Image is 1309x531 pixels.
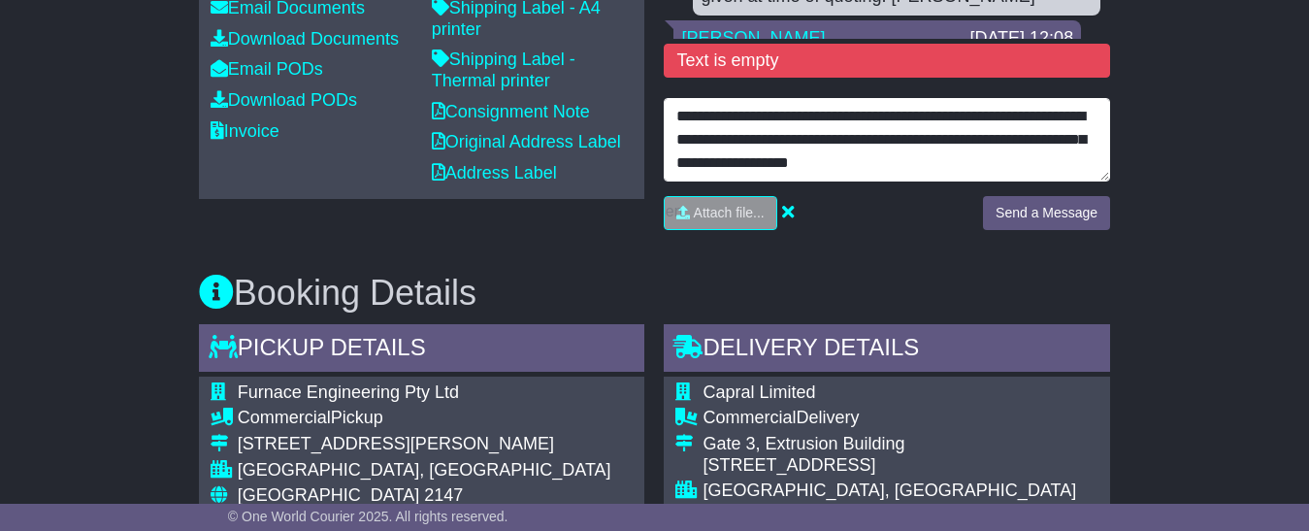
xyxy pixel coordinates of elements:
[664,44,1110,79] div: Text is empty
[432,163,557,183] a: Address Label
[703,434,1098,455] div: Gate 3, Extrusion Building
[238,485,419,505] span: [GEOGRAPHIC_DATA]
[681,28,825,48] a: [PERSON_NAME]
[432,132,621,151] a: Original Address Label
[228,509,508,524] span: © One World Courier 2025. All rights reserved.
[199,274,1110,313] h3: Booking Details
[238,460,634,481] div: [GEOGRAPHIC_DATA], [GEOGRAPHIC_DATA]
[432,102,590,121] a: Consignment Note
[703,455,1098,477] div: [STREET_ADDRESS]
[983,196,1110,230] button: Send a Message
[424,485,463,505] span: 2147
[211,59,323,79] a: Email PODs
[211,90,357,110] a: Download PODs
[238,382,459,402] span: Furnace Engineering Pty Ltd
[703,408,796,427] span: Commercial
[969,28,1073,50] div: [DATE] 12:08
[211,29,399,49] a: Download Documents
[703,408,1098,429] div: Delivery
[703,481,1098,502] div: [GEOGRAPHIC_DATA], [GEOGRAPHIC_DATA]
[211,121,279,141] a: Invoice
[238,408,331,427] span: Commercial
[199,324,645,377] div: Pickup Details
[238,408,634,429] div: Pickup
[432,50,575,90] a: Shipping Label - Thermal printer
[238,434,634,455] div: [STREET_ADDRESS][PERSON_NAME]
[664,324,1110,377] div: Delivery Details
[703,382,815,402] span: Capral Limited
